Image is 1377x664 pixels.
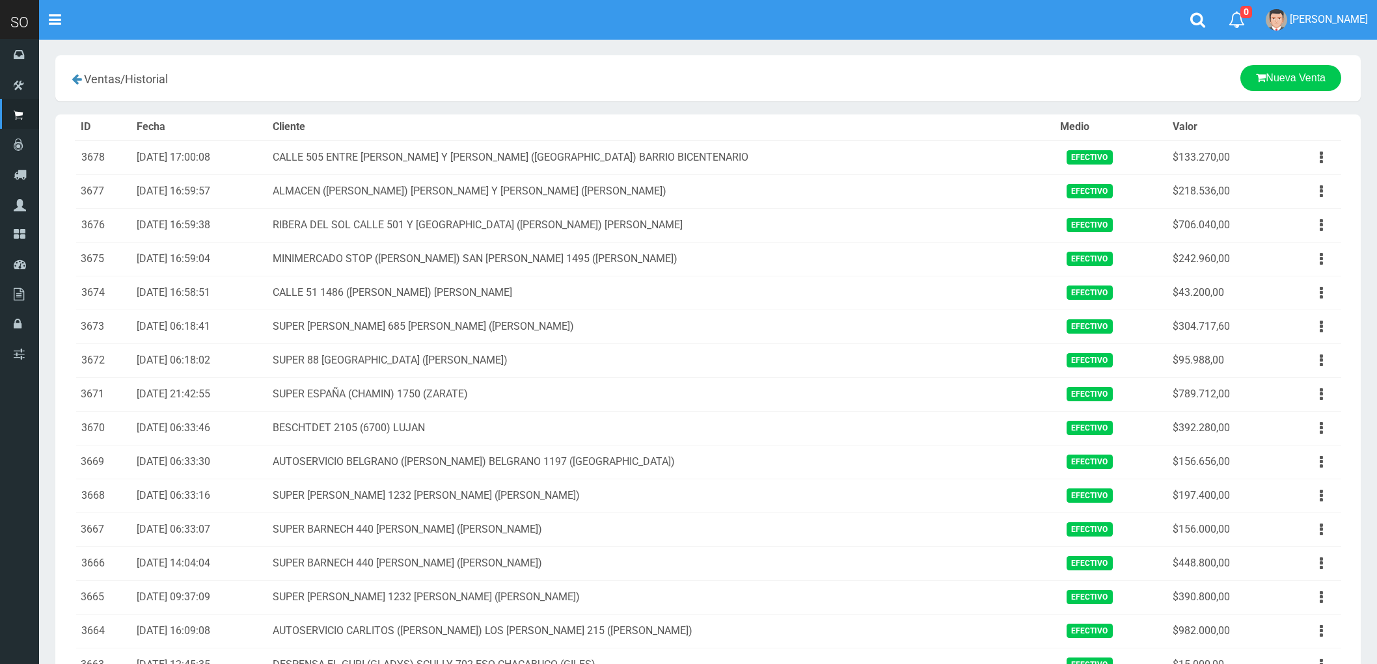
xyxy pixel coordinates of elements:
[75,479,131,512] td: 3668
[1067,590,1112,604] span: Efectivo
[267,479,1055,512] td: SUPER [PERSON_NAME] 1232 [PERSON_NAME] ([PERSON_NAME])
[1167,377,1277,411] td: $789.712,00
[1167,546,1277,580] td: $448.800,00
[75,276,131,310] td: 3674
[267,276,1055,310] td: CALLE 51 1486 ([PERSON_NAME]) [PERSON_NAME]
[267,546,1055,580] td: SUPER BARNECH 440 [PERSON_NAME] ([PERSON_NAME])
[1290,13,1368,25] span: [PERSON_NAME]
[267,343,1055,377] td: SUPER 88 [GEOGRAPHIC_DATA] ([PERSON_NAME])
[267,242,1055,276] td: MINIMERCADO STOP ([PERSON_NAME]) SAN [PERSON_NAME] 1495 ([PERSON_NAME])
[267,114,1055,140] th: Cliente
[125,72,168,86] span: Historial
[65,65,494,92] div: /
[75,411,131,445] td: 3670
[1067,624,1112,637] span: Efectivo
[1067,556,1112,570] span: Efectivo
[1067,522,1112,536] span: Efectivo
[75,140,131,175] td: 3678
[1167,343,1277,377] td: $95.988,00
[1167,114,1277,140] th: Valor
[75,512,131,546] td: 3667
[1067,455,1112,468] span: Efectivo
[84,72,120,86] span: Ventas
[1167,512,1277,546] td: $156.000,00
[131,242,267,276] td: [DATE] 16:59:04
[131,310,267,343] td: [DATE] 06:18:41
[131,174,267,208] td: [DATE] 16:59:57
[1067,184,1112,198] span: Efectivo
[131,411,267,445] td: [DATE] 06:33:46
[75,242,131,276] td: 3675
[131,377,267,411] td: [DATE] 21:42:55
[1266,9,1287,31] img: User Image
[267,445,1055,479] td: AUTOSERVICIO BELGRANO ([PERSON_NAME]) BELGRANO 1197 ([GEOGRAPHIC_DATA])
[131,546,267,580] td: [DATE] 14:04:04
[131,614,267,648] td: [DATE] 16:09:08
[1167,242,1277,276] td: $242.960,00
[131,276,267,310] td: [DATE] 16:58:51
[267,208,1055,242] td: RIBERA DEL SOL CALLE 501 Y [GEOGRAPHIC_DATA] ([PERSON_NAME]) [PERSON_NAME]
[131,445,267,479] td: [DATE] 06:33:30
[1067,421,1112,434] span: Efectivo
[1167,614,1277,648] td: $982.000,00
[75,310,131,343] td: 3673
[267,140,1055,175] td: CALLE 505 ENTRE [PERSON_NAME] Y [PERSON_NAME] ([GEOGRAPHIC_DATA]) BARRIO BICENTENARIO
[1167,208,1277,242] td: $706.040,00
[131,114,267,140] th: Fecha
[1067,252,1112,265] span: Efectivo
[267,580,1055,614] td: SUPER [PERSON_NAME] 1232 [PERSON_NAME] ([PERSON_NAME])
[1167,174,1277,208] td: $218.536,00
[1055,114,1167,140] th: Medio
[1240,65,1341,91] a: Nueva Venta
[75,114,131,140] th: ID
[1067,353,1112,367] span: Efectivo
[131,343,267,377] td: [DATE] 06:18:02
[75,174,131,208] td: 3677
[1067,218,1112,232] span: Efectivo
[1167,445,1277,479] td: $156.656,00
[1167,580,1277,614] td: $390.800,00
[267,174,1055,208] td: ALMACEN ([PERSON_NAME]) [PERSON_NAME] Y [PERSON_NAME] ([PERSON_NAME])
[267,377,1055,411] td: SUPER ESPAÑA (CHAMIN) 1750 (ZARATE)
[1067,150,1112,164] span: Efectivo
[1167,276,1277,310] td: $43.200,00
[131,140,267,175] td: [DATE] 17:00:08
[131,208,267,242] td: [DATE] 16:59:38
[1067,387,1112,401] span: Efectivo
[131,512,267,546] td: [DATE] 06:33:07
[75,580,131,614] td: 3665
[267,512,1055,546] td: SUPER BARNECH 440 [PERSON_NAME] ([PERSON_NAME])
[131,479,267,512] td: [DATE] 06:33:16
[75,377,131,411] td: 3671
[75,546,131,580] td: 3666
[75,208,131,242] td: 3676
[267,614,1055,648] td: AUTOSERVICIO CARLITOS ([PERSON_NAME]) LOS [PERSON_NAME] 215 ([PERSON_NAME])
[1167,411,1277,445] td: $392.280,00
[1067,286,1112,299] span: Efectivo
[75,343,131,377] td: 3672
[1167,140,1277,175] td: $133.270,00
[1167,479,1277,512] td: $197.400,00
[267,411,1055,445] td: BESCHTDET 2105 (6700) LUJAN
[267,310,1055,343] td: SUPER [PERSON_NAME] 685 [PERSON_NAME] ([PERSON_NAME])
[75,614,131,648] td: 3664
[1067,319,1112,333] span: Efectivo
[1167,310,1277,343] td: $304.717,60
[131,580,267,614] td: [DATE] 09:37:09
[1240,6,1252,18] span: 0
[75,445,131,479] td: 3669
[1067,488,1112,502] span: Efectivo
